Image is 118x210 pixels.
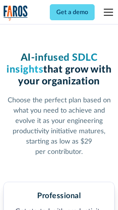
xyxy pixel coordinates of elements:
span: AI-infused SDLC insights [7,53,97,74]
img: Logo of the analytics and reporting company Faros. [3,5,28,21]
a: home [3,5,28,21]
h1: that grow with your organization [3,52,115,88]
h2: Professional [37,191,81,200]
p: Choose the perfect plan based on what you need to achieve and evolve it as your engineering produ... [3,95,115,157]
a: Get a demo [50,4,95,20]
div: menu [99,3,115,21]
